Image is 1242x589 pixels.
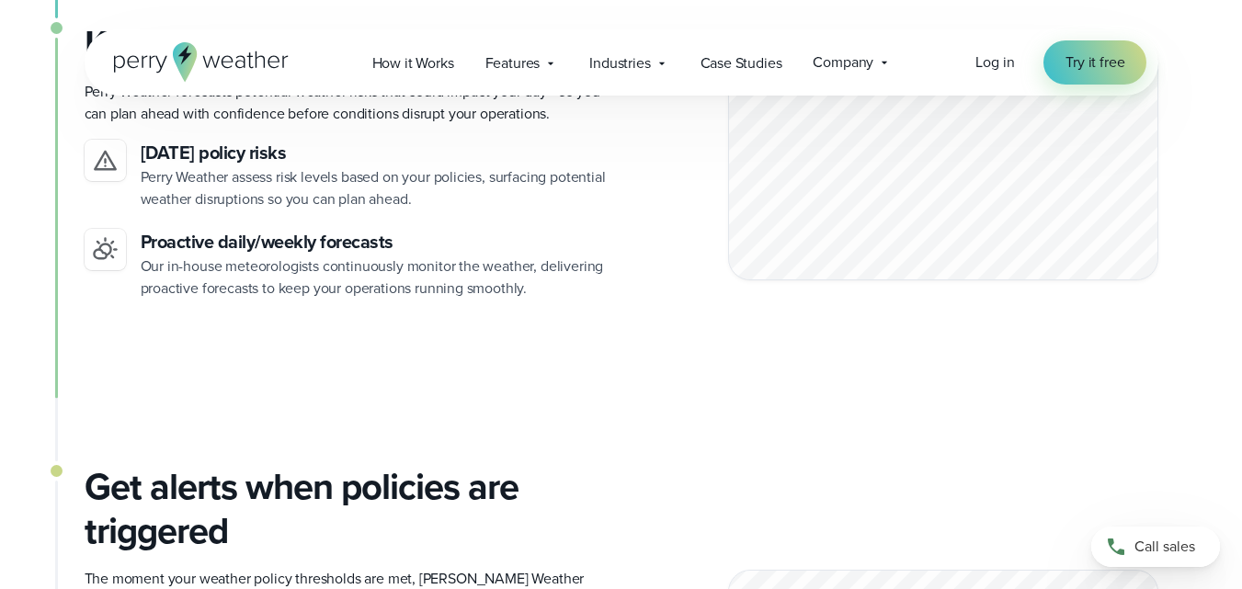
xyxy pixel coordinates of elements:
[1065,51,1124,74] span: Try it free
[975,51,1014,73] span: Log in
[701,52,782,74] span: Case Studies
[1091,527,1220,567] a: Call sales
[685,44,798,82] a: Case Studies
[85,22,607,66] h3: Know weather risks in advance
[372,52,454,74] span: How it Works
[1134,536,1195,558] span: Call sales
[357,44,470,82] a: How it Works
[975,51,1014,74] a: Log in
[813,51,873,74] span: Company
[85,81,607,125] p: Perry Weather forecasts potential weather risks that could impact your day—so you can plan ahead ...
[141,229,607,255] h3: Proactive daily/weekly forecasts
[141,255,607,300] p: Our in-house meteorologists continuously monitor the weather, delivering proactive forecasts to k...
[141,140,607,166] h3: [DATE] policy risks
[85,465,607,553] h3: Get alerts when policies are triggered
[1043,40,1146,85] a: Try it free
[589,52,650,74] span: Industries
[485,52,541,74] span: Features
[141,166,607,210] p: Perry Weather assess risk levels based on your policies, surfacing potential weather disruptions ...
